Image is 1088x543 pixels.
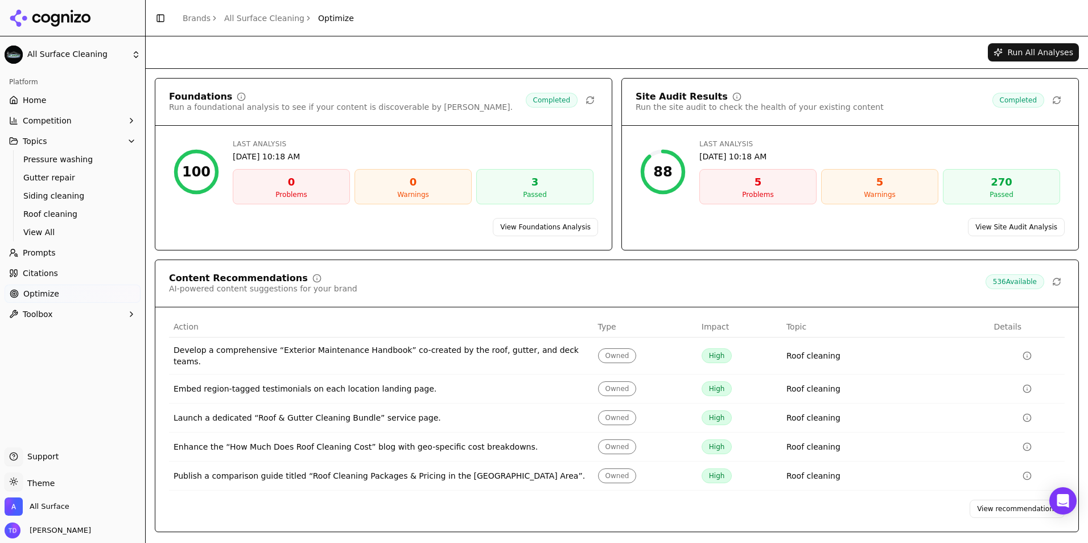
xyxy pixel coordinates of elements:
button: Competition [5,112,141,130]
div: Foundations [169,92,232,101]
div: Launch a dedicated “Roof & Gutter Cleaning Bundle” service page. [174,412,589,423]
a: Brands [183,14,211,23]
a: View All [19,224,127,240]
a: Roof cleaning [786,383,840,394]
span: Completed [992,93,1044,108]
span: High [702,348,732,363]
div: Publish a comparison guide titled “Roof Cleaning Packages & Pricing in the [GEOGRAPHIC_DATA] Area”. [174,470,589,482]
span: Roof cleaning [23,208,122,220]
div: Type [598,321,693,332]
span: High [702,439,732,454]
span: All Surface Cleaning [27,50,127,60]
div: AI-powered content suggestions for your brand [169,283,357,294]
div: Develop a comprehensive “Exterior Maintenance Handbook” co-created by the roof, gutter, and deck ... [174,344,589,367]
div: Open Intercom Messenger [1049,487,1077,515]
div: Problems [704,190,811,199]
div: Run a foundational analysis to see if your content is discoverable by [PERSON_NAME]. [169,101,513,113]
div: Enhance the “How Much Does Roof Cleaning Cost” blog with geo-specific cost breakdowns. [174,441,589,452]
a: All Surface Cleaning [224,13,304,24]
div: [DATE] 10:18 AM [699,151,1060,162]
span: 536 Available [986,274,1044,289]
a: Optimize [5,285,141,303]
span: Owned [598,468,637,483]
span: High [702,381,732,396]
div: Content Recommendations [169,274,308,283]
div: Run the site audit to check the health of your existing content [636,101,884,113]
a: Roof cleaning [19,206,127,222]
span: Toolbox [23,308,53,320]
img: All Surface [5,497,23,516]
div: Warnings [826,190,933,199]
button: Run All Analyses [988,43,1079,61]
div: 3 [481,174,588,190]
span: Optimize [318,13,354,24]
button: Open organization switcher [5,497,69,516]
span: Owned [598,410,637,425]
div: 100 [182,163,211,181]
span: High [702,468,732,483]
a: Roof cleaning [786,412,840,423]
div: Details [994,321,1060,332]
a: View Foundations Analysis [493,218,598,236]
a: Roof cleaning [786,350,840,361]
nav: breadcrumb [183,13,354,24]
div: 0 [360,174,467,190]
span: View All [23,227,122,238]
img: Tom Dieringer [5,523,20,538]
span: Completed [526,93,578,108]
span: [PERSON_NAME] [25,525,91,536]
span: Owned [598,381,637,396]
div: Site Audit Results [636,92,728,101]
span: Optimize [23,288,59,299]
a: Prompts [5,244,141,262]
span: Citations [23,268,58,279]
img: All Surface Cleaning [5,46,23,64]
span: Theme [23,479,55,488]
button: Open user button [5,523,91,538]
div: Last Analysis [233,139,594,149]
a: Citations [5,264,141,282]
span: Siding cleaning [23,190,122,201]
span: Owned [598,439,637,454]
div: Impact [702,321,777,332]
div: Passed [948,190,1055,199]
span: Gutter repair [23,172,122,183]
div: Action [174,321,589,332]
a: Roof cleaning [786,441,840,452]
span: All Surface [30,501,69,512]
div: [DATE] 10:18 AM [233,151,594,162]
a: Roof cleaning [786,470,840,482]
div: Passed [481,190,588,199]
div: Last Analysis [699,139,1060,149]
span: Prompts [23,247,56,258]
div: Data table [169,316,1065,491]
span: Support [23,451,59,462]
div: Problems [238,190,345,199]
a: View recommendations [970,500,1065,518]
a: Pressure washing [19,151,127,167]
span: Owned [598,348,637,363]
div: 5 [826,174,933,190]
button: Topics [5,132,141,150]
span: Pressure washing [23,154,122,165]
div: 5 [704,174,811,190]
div: 270 [948,174,1055,190]
div: Embed region-tagged testimonials on each location landing page. [174,383,589,394]
a: View Site Audit Analysis [968,218,1065,236]
span: Competition [23,115,72,126]
span: High [702,410,732,425]
span: Home [23,94,46,106]
div: 0 [238,174,345,190]
a: Siding cleaning [19,188,127,204]
div: 88 [653,163,672,181]
span: Topics [23,135,47,147]
div: Topic [786,321,985,332]
div: Warnings [360,190,467,199]
div: Platform [5,73,141,91]
button: Toolbox [5,305,141,323]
